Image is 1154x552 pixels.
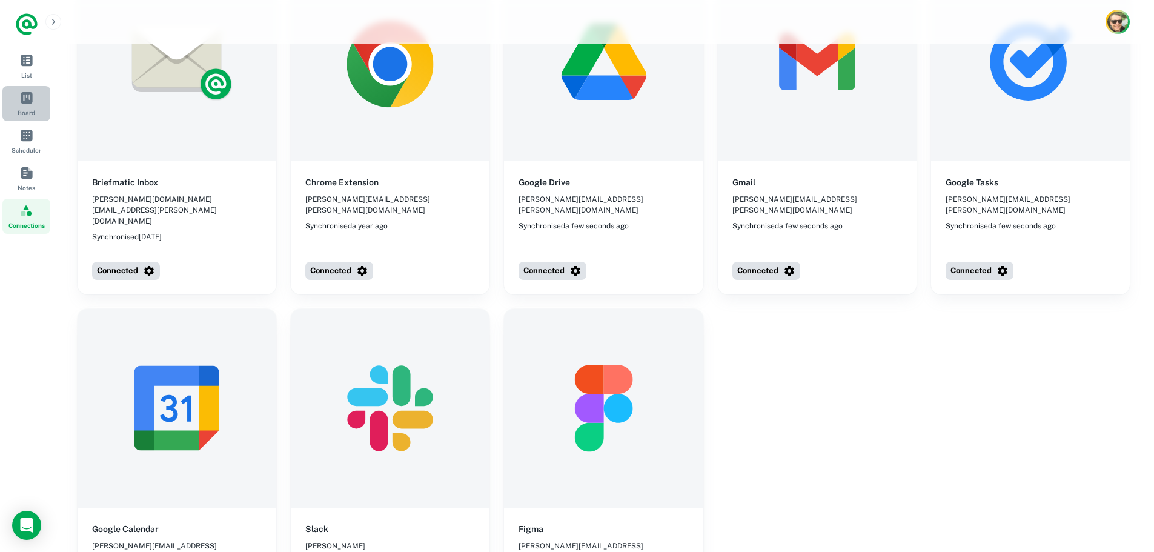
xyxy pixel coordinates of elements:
span: [PERSON_NAME] [305,540,365,551]
img: Karl Chaffey [1107,12,1128,32]
div: Load Chat [12,511,41,540]
span: Board [18,108,35,118]
button: Account button [1106,10,1130,34]
h6: Chrome Extension [305,176,379,189]
img: Slack [291,309,489,508]
a: Notes [2,161,50,196]
span: [PERSON_NAME][DOMAIN_NAME][EMAIL_ADDRESS][PERSON_NAME][DOMAIN_NAME] [92,194,262,227]
span: [PERSON_NAME][EMAIL_ADDRESS][PERSON_NAME][DOMAIN_NAME] [732,194,902,216]
a: List [2,48,50,84]
button: Connected [946,262,1013,280]
button: Connected [305,262,373,280]
span: Synchronised a few seconds ago [519,221,629,231]
span: Synchronised a few seconds ago [732,221,843,231]
h6: Gmail [732,176,755,189]
a: Logo [15,12,39,36]
h6: Google Drive [519,176,570,189]
button: Connected [519,262,586,280]
span: Scheduler [12,145,41,155]
a: Scheduler [2,124,50,159]
span: [PERSON_NAME][EMAIL_ADDRESS][PERSON_NAME][DOMAIN_NAME] [946,194,1115,216]
h6: Briefmatic Inbox [92,176,158,189]
span: Synchronised a year ago [305,221,388,231]
h6: Google Tasks [946,176,998,189]
h6: Figma [519,522,543,536]
span: [PERSON_NAME][EMAIL_ADDRESS][PERSON_NAME][DOMAIN_NAME] [305,194,475,216]
span: List [21,70,32,80]
button: Connected [92,262,160,280]
img: Google Calendar [78,309,276,508]
a: Connections [2,199,50,234]
span: Connections [8,221,45,230]
span: [PERSON_NAME][EMAIL_ADDRESS][PERSON_NAME][DOMAIN_NAME] [519,194,688,216]
span: Synchronised [DATE] [92,231,162,242]
h6: Slack [305,522,328,536]
a: Board [2,86,50,121]
span: Notes [18,183,35,193]
h6: Google Calendar [92,522,159,536]
span: Synchronised a few seconds ago [946,221,1056,231]
button: Connected [732,262,800,280]
img: Figma [504,309,703,508]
